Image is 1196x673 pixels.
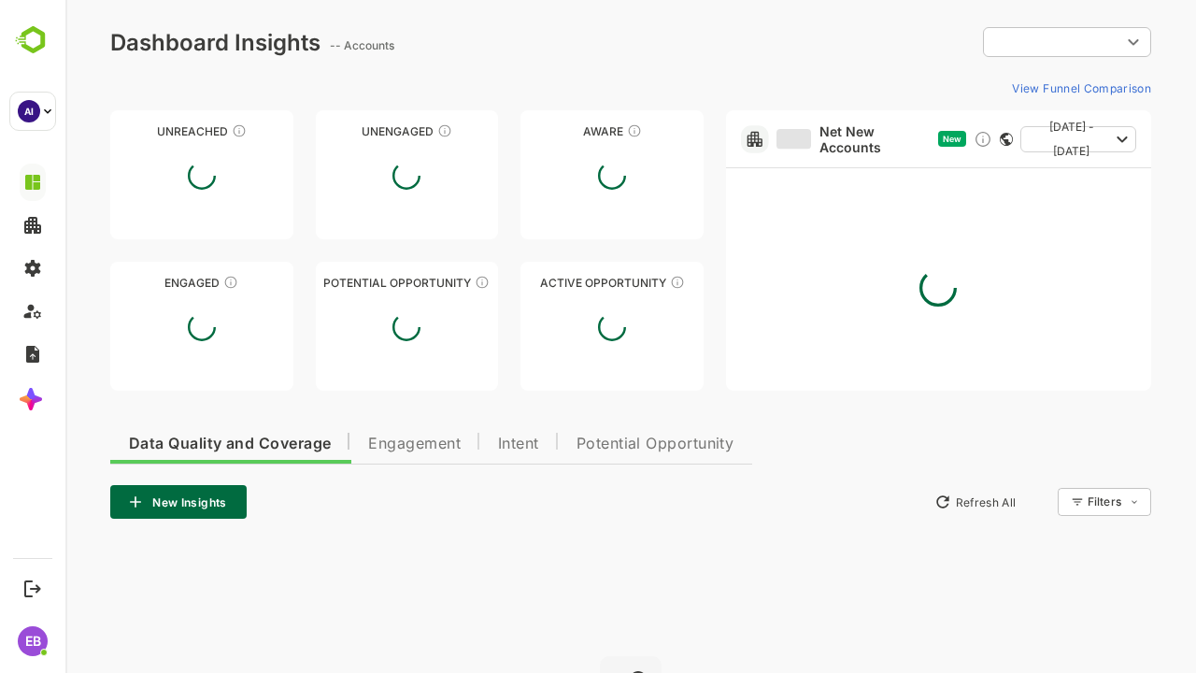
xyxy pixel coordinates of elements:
[433,437,474,451] span: Intent
[45,276,228,290] div: Engaged
[939,73,1086,103] button: View Funnel Comparison
[18,100,40,122] div: AI
[158,275,173,290] div: These accounts are warm, further nurturing would qualify them to MQAs
[250,124,434,138] div: Unengaged
[918,25,1086,59] div: ​
[264,38,335,52] ag: -- Accounts
[455,124,638,138] div: Aware
[934,133,947,146] div: This card does not support filter and segments
[372,123,387,138] div: These accounts have not shown enough engagement and need nurturing
[250,276,434,290] div: Potential Opportunity
[955,126,1071,152] button: [DATE] - [DATE]
[64,437,265,451] span: Data Quality and Coverage
[303,437,395,451] span: Engagement
[166,123,181,138] div: These accounts have not been engaged with for a defined time period
[511,437,669,451] span: Potential Opportunity
[605,275,619,290] div: These accounts have open opportunities which might be at any of the Sales Stages
[18,626,48,656] div: EB
[20,576,45,601] button: Logout
[877,134,896,144] span: New
[970,115,1043,164] span: [DATE] - [DATE]
[1020,485,1086,519] div: Filters
[908,130,927,149] div: Discover new ICP-fit accounts showing engagement — via intent surges, anonymous website visits, L...
[1022,494,1056,508] div: Filters
[711,123,866,155] a: Net New Accounts
[409,275,424,290] div: These accounts are MQAs and can be passed on to Inside Sales
[9,22,57,58] img: BambooboxLogoMark.f1c84d78b4c51b1a7b5f700c9845e183.svg
[562,123,577,138] div: These accounts have just entered the buying cycle and need further nurturing
[455,276,638,290] div: Active Opportunity
[861,487,959,517] button: Refresh All
[45,29,255,56] div: Dashboard Insights
[45,485,181,519] button: New Insights
[45,124,228,138] div: Unreached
